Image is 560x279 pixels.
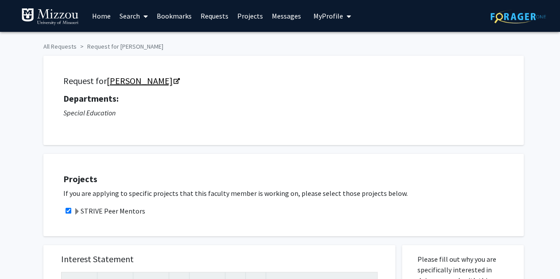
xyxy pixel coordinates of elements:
label: STRIVE Peer Mentors [73,206,145,216]
h5: Interest Statement [61,254,378,264]
span: My Profile [313,11,343,20]
iframe: Chat [7,239,38,272]
a: All Requests [43,42,77,50]
a: Search [115,0,152,31]
a: Home [88,0,115,31]
a: Messages [267,0,305,31]
strong: Projects [63,173,97,184]
strong: Departments: [63,93,119,104]
a: Requests [196,0,233,31]
ol: breadcrumb [43,38,517,51]
img: University of Missouri Logo [21,8,79,26]
a: Bookmarks [152,0,196,31]
img: ForagerOne Logo [490,10,546,23]
p: If you are applying to specific projects that this faculty member is working on, please select th... [63,188,515,199]
h5: Request for [63,76,504,86]
i: Special Education [63,108,116,117]
li: Request for [PERSON_NAME] [77,42,163,51]
a: Projects [233,0,267,31]
a: Opens in a new tab [107,75,179,86]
